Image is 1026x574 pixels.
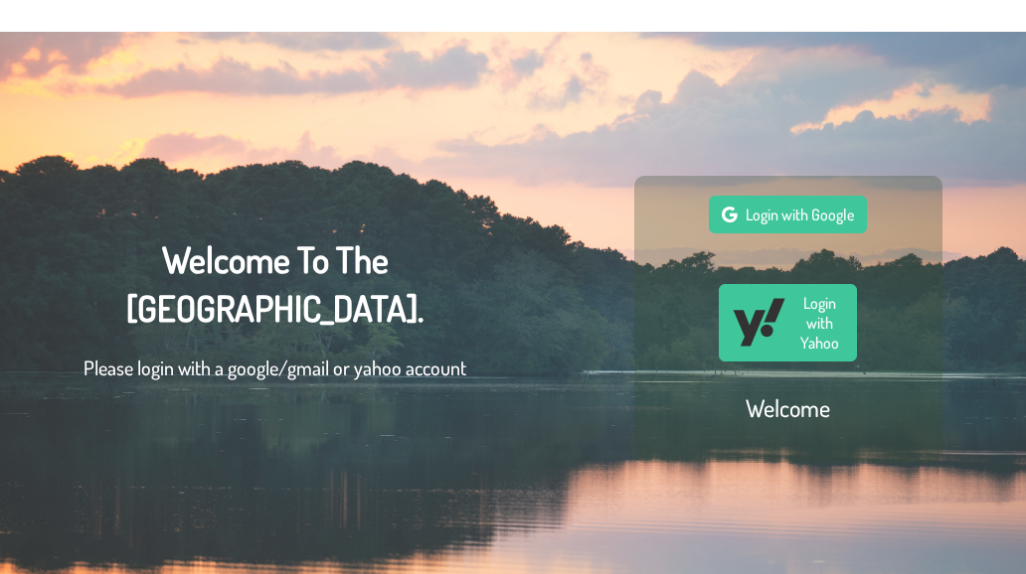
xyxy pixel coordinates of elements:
button: Login with Yahoo [719,284,857,361]
span: Login with Google [746,205,854,224]
span: Login with Yahoo [794,293,845,353]
div: Welcome To The [GEOGRAPHIC_DATA]. [84,235,466,402]
p: Please login with a google/gmail or yahoo account [84,353,466,382]
button: Login with Google [709,196,867,233]
h2: Welcome [746,392,830,423]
